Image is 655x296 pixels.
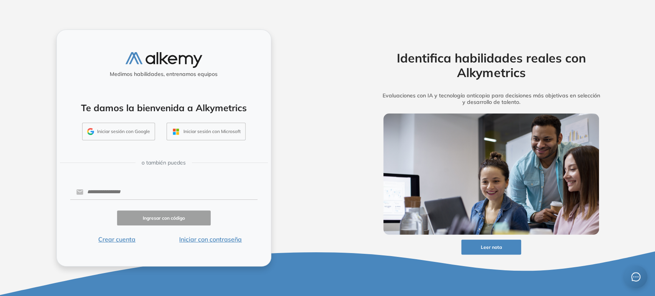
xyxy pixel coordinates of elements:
img: GMAIL_ICON [87,128,94,135]
div: Widget de chat [517,207,655,296]
button: Crear cuenta [70,235,164,244]
button: Iniciar sesión con Google [82,123,155,140]
button: Iniciar con contraseña [164,235,257,244]
img: OUTLOOK_ICON [172,127,180,136]
button: Leer nota [461,240,521,255]
h5: Medimos habilidades, entrenamos equipos [60,71,268,77]
h5: Evaluaciones con IA y tecnología anticopia para decisiones más objetivas en selección y desarroll... [371,92,611,105]
h4: Te damos la bienvenida a Alkymetrics [67,102,261,113]
button: Iniciar sesión con Microsoft [167,123,246,140]
img: logo-alkemy [125,52,202,68]
iframe: Chat Widget [517,207,655,296]
img: img-more-info [383,113,599,235]
button: Ingresar con código [117,210,211,225]
span: o también puedes [142,159,186,167]
h2: Identifica habilidades reales con Alkymetrics [371,51,611,80]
